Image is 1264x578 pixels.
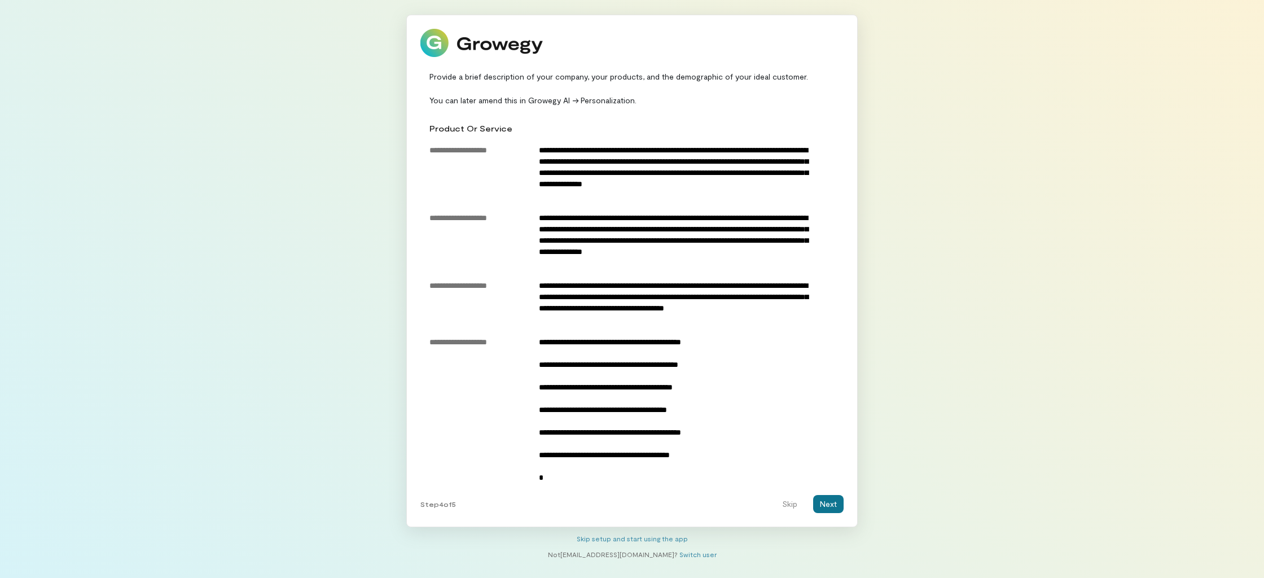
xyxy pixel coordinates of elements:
a: Switch user [679,550,717,558]
span: Not [EMAIL_ADDRESS][DOMAIN_NAME] ? [548,550,678,558]
button: Next [813,495,844,513]
img: Growegy logo [420,29,543,57]
div: Provide a brief description of your company, your products, and the demographic of your ideal cus... [420,71,844,106]
a: Skip setup and start using the app [577,535,688,542]
button: Skip [775,495,804,513]
span: product or service [429,124,512,133]
span: Step 4 of 5 [420,500,456,509]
